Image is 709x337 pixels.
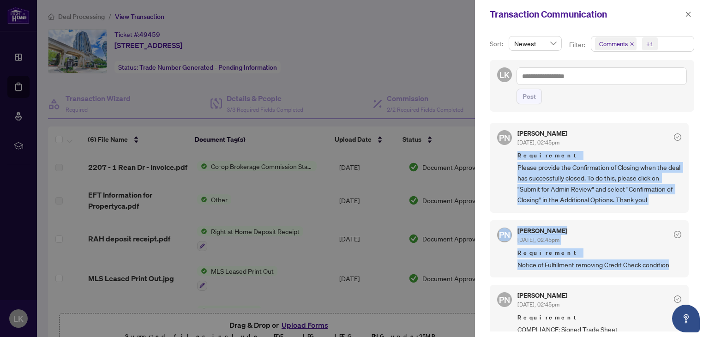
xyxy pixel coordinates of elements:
h5: [PERSON_NAME] [517,228,567,234]
p: Sort: [490,39,505,49]
span: Comments [599,39,628,48]
span: Please provide the Confirmation of Closing when the deal has successfully closed. To do this, ple... [517,162,681,205]
span: close [685,11,691,18]
span: PN [499,131,510,144]
span: PN [499,293,510,306]
span: COMPLIANCE: Signed Trade Sheet [517,324,681,335]
h5: [PERSON_NAME] [517,292,567,299]
span: Requirement [517,248,681,258]
span: LK [499,68,510,81]
p: Filter: [569,40,587,50]
span: [DATE], 02:45pm [517,301,559,308]
span: close [630,42,634,46]
span: check-circle [674,295,681,303]
button: Post [517,89,542,104]
span: Requirement [517,313,681,322]
span: Comments [595,37,637,50]
span: [DATE], 02:45pm [517,139,559,146]
button: Open asap [672,305,700,332]
div: Transaction Communication [490,7,682,21]
span: check-circle [674,231,681,238]
div: +1 [646,39,654,48]
span: Requirement [517,151,681,160]
span: [DATE], 02:45pm [517,236,559,243]
h5: [PERSON_NAME] [517,130,567,137]
span: check-circle [674,133,681,141]
span: PN [499,228,510,241]
span: Notice of Fulfillment removing Credit Check condition [517,259,681,270]
span: Newest [514,36,556,50]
